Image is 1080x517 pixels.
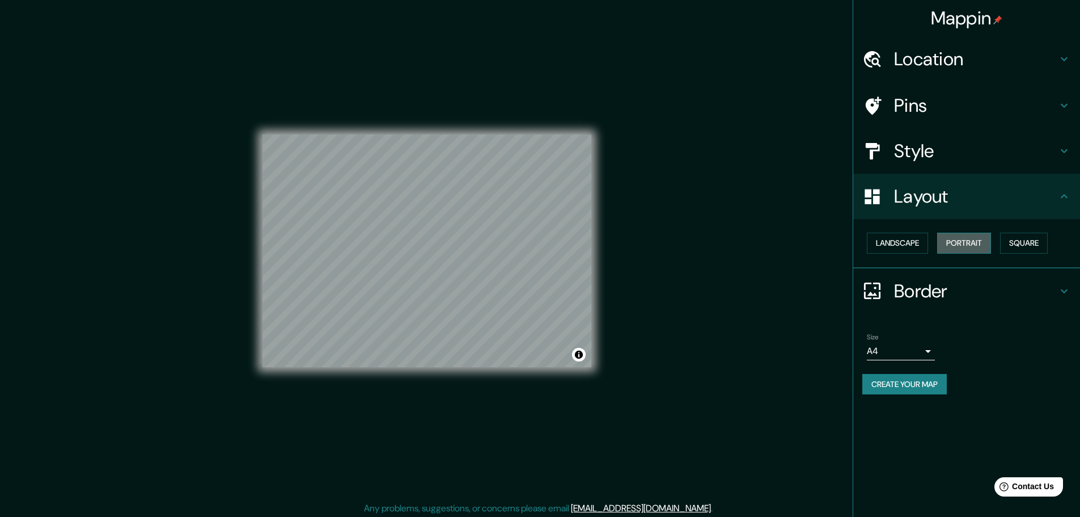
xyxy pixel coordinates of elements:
button: Create your map [862,374,947,395]
div: Style [853,128,1080,174]
h4: Pins [894,94,1057,117]
div: Border [853,268,1080,314]
h4: Location [894,48,1057,70]
button: Square [1000,233,1048,254]
h4: Mappin [931,7,1003,30]
div: . [714,502,717,515]
a: [EMAIL_ADDRESS][DOMAIN_NAME] [571,502,711,514]
iframe: Help widget launcher [979,473,1068,505]
div: Layout [853,174,1080,219]
canvas: Map [262,134,591,367]
h4: Border [894,280,1057,302]
button: Portrait [937,233,991,254]
h4: Layout [894,185,1057,208]
p: Any problems, suggestions, or concerns please email . [364,502,713,515]
div: . [713,502,714,515]
div: Location [853,36,1080,82]
label: Size [867,332,879,342]
img: pin-icon.png [993,15,1002,24]
h4: Style [894,140,1057,162]
button: Landscape [867,233,928,254]
div: Pins [853,83,1080,128]
button: Toggle attribution [572,348,586,362]
div: A4 [867,342,935,360]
